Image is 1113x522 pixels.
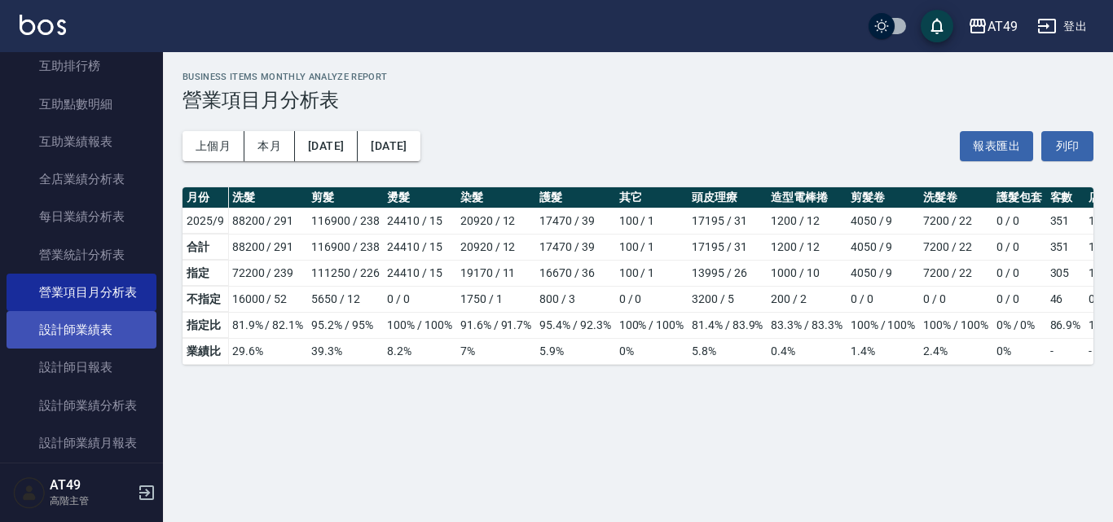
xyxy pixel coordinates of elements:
[767,234,846,260] td: 1200 / 12
[688,312,767,338] td: 81.4% / 83.9%
[13,476,46,509] img: Person
[456,312,535,338] td: 91.6% / 91.7%
[244,131,295,161] button: 本月
[919,208,992,234] td: 7200 / 22
[960,131,1033,161] button: 報表匯出
[1046,234,1085,260] td: 351
[228,234,307,260] td: 88200 / 291
[456,260,535,286] td: 19170 / 11
[847,187,919,208] th: 剪髮卷
[688,208,767,234] td: 17195 / 31
[383,208,455,234] td: 24410 / 15
[183,286,228,312] td: 不指定
[7,349,156,386] a: 設計師日報表
[535,234,614,260] td: 17470 / 39
[992,312,1046,338] td: 0% / 0%
[50,493,133,508] p: 高階主管
[535,286,614,312] td: 800 / 3
[615,208,688,234] td: 100 / 1
[1041,131,1093,161] button: 列印
[383,234,455,260] td: 24410 / 15
[1046,260,1085,286] td: 305
[307,260,383,286] td: 111250 / 226
[847,208,919,234] td: 4050 / 9
[228,286,307,312] td: 16000 / 52
[7,462,156,499] a: 設計師抽成報表
[7,387,156,424] a: 設計師業績分析表
[7,198,156,235] a: 每日業績分析表
[615,234,688,260] td: 100 / 1
[383,338,455,364] td: 8.2 %
[688,260,767,286] td: 13995 / 26
[919,338,992,364] td: 2.4 %
[615,312,688,338] td: 100% / 100%
[535,312,614,338] td: 95.4% / 92.3%
[383,286,455,312] td: 0 / 0
[456,234,535,260] td: 20920 / 12
[688,234,767,260] td: 17195 / 31
[1046,312,1085,338] td: 86.9 %
[456,187,535,208] th: 染髮
[183,131,244,161] button: 上個月
[383,260,455,286] td: 24410 / 15
[688,187,767,208] th: 頭皮理療
[919,187,992,208] th: 洗髮卷
[7,47,156,85] a: 互助排行榜
[992,260,1046,286] td: 0 / 0
[183,260,228,286] td: 指定
[847,260,919,286] td: 4050 / 9
[615,338,688,364] td: 0 %
[383,187,455,208] th: 燙髮
[7,311,156,349] a: 設計師業績表
[183,72,1093,82] h2: Business Items Monthly Analyze Report
[919,234,992,260] td: 7200 / 22
[456,286,535,312] td: 1750 / 1
[992,338,1046,364] td: 0 %
[767,312,846,338] td: 83.3% / 83.3%
[228,208,307,234] td: 88200 / 291
[767,260,846,286] td: 1000 / 10
[847,338,919,364] td: 1.4 %
[183,338,228,364] td: 業績比
[988,16,1018,37] div: AT49
[228,338,307,364] td: 29.6 %
[307,234,383,260] td: 116900 / 238
[228,260,307,286] td: 72200 / 239
[456,338,535,364] td: 7 %
[615,260,688,286] td: 100 / 1
[7,236,156,274] a: 營業統計分析表
[992,208,1046,234] td: 0 / 0
[307,338,383,364] td: 39.3 %
[50,477,133,493] h5: AT49
[615,187,688,208] th: 其它
[535,208,614,234] td: 17470 / 39
[961,10,1024,43] button: AT49
[295,131,358,161] button: [DATE]
[1031,11,1093,42] button: 登出
[183,187,228,208] th: 月份
[307,208,383,234] td: 116900 / 238
[183,234,228,260] td: 合計
[615,286,688,312] td: 0 / 0
[228,312,307,338] td: 81.9% / 82.1%
[456,208,535,234] td: 20920 / 12
[1046,208,1085,234] td: 351
[20,15,66,35] img: Logo
[535,260,614,286] td: 16670 / 36
[183,312,228,338] td: 指定比
[1046,286,1085,312] td: 46
[1046,338,1085,364] td: -
[1046,187,1085,208] th: 客數
[767,208,846,234] td: 1200 / 12
[847,312,919,338] td: 100% / 100%
[307,286,383,312] td: 5650 / 12
[992,234,1046,260] td: 0 / 0
[228,187,307,208] th: 洗髮
[535,187,614,208] th: 護髮
[921,10,953,42] button: save
[992,187,1046,208] th: 護髮包套
[847,234,919,260] td: 4050 / 9
[847,286,919,312] td: 0 / 0
[919,286,992,312] td: 0 / 0
[307,312,383,338] td: 95.2% / 95%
